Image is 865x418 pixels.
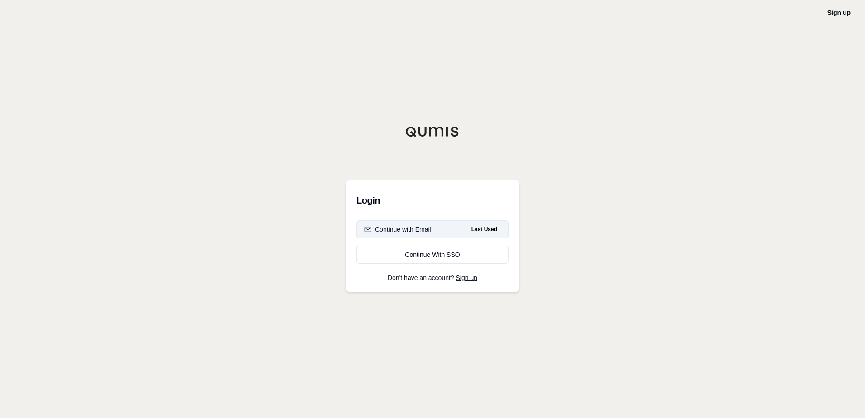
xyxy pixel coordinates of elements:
[356,220,509,238] button: Continue with EmailLast Used
[405,126,460,137] img: Qumis
[468,224,501,235] span: Last Used
[827,9,851,16] a: Sign up
[456,274,477,281] a: Sign up
[364,250,501,259] div: Continue With SSO
[356,246,509,264] a: Continue With SSO
[364,225,431,234] div: Continue with Email
[356,191,509,209] h3: Login
[356,275,509,281] p: Don't have an account?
